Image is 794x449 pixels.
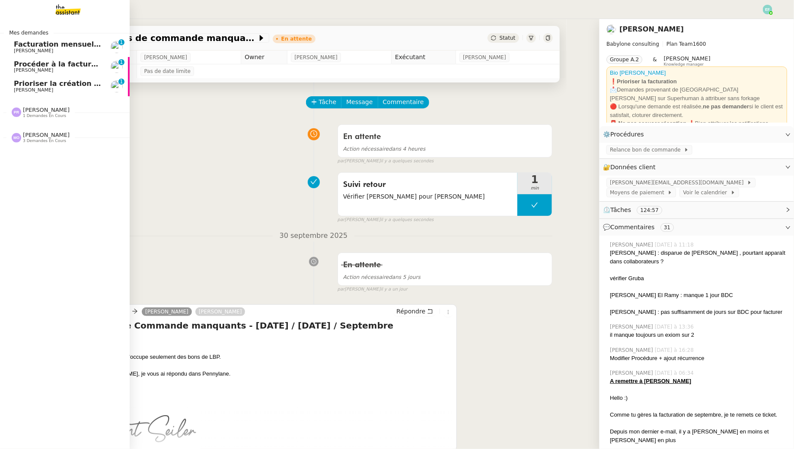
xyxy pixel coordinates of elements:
button: Répondre [393,307,436,316]
small: [PERSON_NAME] [338,216,434,224]
div: Depuis mon dernier e-mail, il y a [PERSON_NAME] en moins et [PERSON_NAME] en plus [610,427,787,444]
span: & [653,55,657,66]
span: Tâche [319,97,337,107]
span: Action nécessaire [343,274,389,280]
div: Demandes provenant de [GEOGRAPHIC_DATA][PERSON_NAME] sur Superhuman à attribuer sans forkage [610,85,784,102]
p: 1 [120,59,123,67]
div: [PERSON_NAME] El Ramy : manque 1 jour BDC [610,291,787,300]
img: users%2FSg6jQljroSUGpSfKFUOPmUmNaZ23%2Favatar%2FUntitled.png [111,61,123,73]
small: [PERSON_NAME] [338,286,408,293]
nz-badge-sup: 1 [118,59,124,65]
div: 🔴 Lorsqu'une demande est réalisée, si le client est satisfait, cloturer directement. [610,102,784,119]
span: Babylone consulting [606,41,659,47]
nz-tag: Groupe A.2 [606,55,642,64]
u: A remettre à [PERSON_NAME] [610,378,691,384]
span: [PERSON_NAME] [610,346,655,354]
div: [PERSON_NAME] : pas suffisamment de jours sur BDC pour facturer [610,308,787,316]
app-user-label: Knowledge manager [664,55,711,66]
span: [PERSON_NAME] [463,53,506,62]
span: [DATE] à 06:34 [655,369,695,377]
span: Relance bon de commande [610,145,684,154]
a: [PERSON_NAME] [195,308,246,316]
span: [PERSON_NAME] [610,241,655,249]
img: svg [763,5,772,14]
div: En attente [281,36,312,41]
span: [PERSON_NAME] [14,87,53,93]
span: Voir le calendrier [683,188,730,197]
nz-tag: 31 [660,223,674,232]
span: Procéder à la facturation [PERSON_NAME] el Ramy [14,60,211,68]
span: Données client [610,164,656,171]
span: [PERSON_NAME][EMAIL_ADDRESS][DOMAIN_NAME] [610,178,747,187]
strong: ❗Prioriser la facturation [610,78,677,85]
span: [PERSON_NAME] [664,55,711,62]
td: Owner [241,51,287,64]
div: [PERSON_NAME], [79,336,453,345]
div: 🔐Données client [599,159,794,176]
div: ⏲️Tâches 124:57 [599,202,794,218]
span: [PERSON_NAME] [610,323,655,331]
div: Pour [PERSON_NAME], je vous ai répondu dans Pennylane. [79,370,453,378]
span: [PERSON_NAME] [23,107,70,113]
span: il y a quelques secondes [380,158,434,165]
a: Bio [PERSON_NAME] [610,70,666,76]
span: 🔐 [603,162,659,172]
div: 💬Commentaires 31 [599,219,794,236]
span: 📩 [610,86,617,93]
nz-badge-sup: 1 [118,39,124,45]
div: ⚙️Procédures [599,126,794,143]
span: 1 [517,174,552,185]
span: 3 demandes en cours [23,139,66,143]
span: Tâches [610,206,631,213]
span: [PERSON_NAME] [23,132,70,138]
span: Suivi retour [343,178,513,191]
span: Commentaire [383,97,424,107]
img: svg [12,133,21,142]
span: Mes demandes [4,28,54,37]
span: dans 5 jours [343,274,421,280]
span: dans 4 heures [343,146,426,152]
span: il y a quelques secondes [380,216,434,224]
img: users%2FSg6jQljroSUGpSfKFUOPmUmNaZ23%2Favatar%2FUntitled.png [606,25,616,34]
span: [DATE] à 13:36 [655,323,695,331]
div: Modifier Procédure + ajout récurrence [610,354,787,363]
span: Facturation mensuelle l'atelier musicale - [DATE] [14,40,204,48]
button: Commentaire [378,96,429,108]
span: [DATE] à 16:28 [655,346,695,354]
span: Vérifier [PERSON_NAME] pour [PERSON_NAME] [343,192,513,202]
span: [DATE] à 11:18 [655,241,695,249]
div: Cordialement [79,386,453,395]
span: par [338,286,345,293]
img: users%2FSg6jQljroSUGpSfKFUOPmUmNaZ23%2Favatar%2FUntitled.png [111,80,123,92]
p: 1 [120,39,123,47]
div: il manque toujours un exiom sur 2 [610,331,787,339]
strong: ne pas demander [703,103,749,110]
small: [PERSON_NAME] [338,158,434,165]
span: Procédures [610,131,644,138]
h4: Re: Bon de Commande manquants - [DATE] / [DATE] / Septembre [79,319,453,332]
span: 💬 [603,224,677,231]
div: vérifier Gruba [610,274,787,283]
nz-badge-sup: 1 [118,79,124,85]
p: 1 [120,79,123,86]
span: Pas de date limite [144,67,191,76]
span: Action nécessaire [343,146,389,152]
span: [PERSON_NAME] [610,369,655,377]
span: par [338,158,345,165]
span: Prioriser la création des factures clients [14,79,171,88]
span: En attente [343,261,381,269]
span: Commentaires [610,224,654,231]
span: 30 septembre 2025 [273,230,355,242]
a: [PERSON_NAME] [142,308,192,316]
span: ⏲️ [603,206,669,213]
nz-tag: 124:57 [637,206,662,215]
div: Comme tu gères la facturation de septembre, je te remets ce ticket. [610,411,787,419]
button: Tâche [306,96,342,108]
span: 1600 [693,41,706,47]
span: Répondre [396,307,425,316]
span: [PERSON_NAME] [14,48,53,54]
span: Lister bons de commande manquants à [PERSON_NAME] [78,34,257,42]
span: il y a un jour [380,286,407,293]
span: Plan Team [666,41,693,47]
span: min [517,185,552,192]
